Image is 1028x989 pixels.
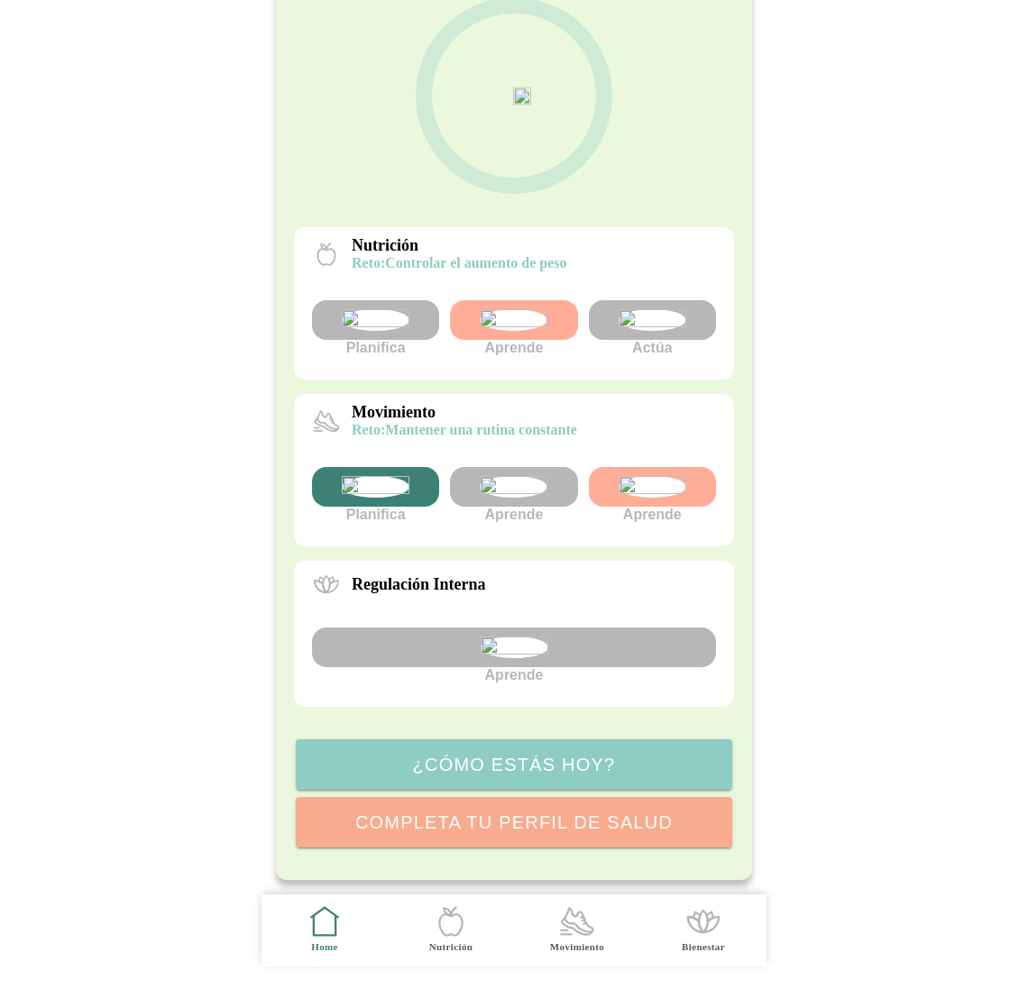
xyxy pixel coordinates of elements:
ion-label: Bienestar [682,940,725,954]
div: Aprende [450,467,577,523]
span: reto: [352,422,385,437]
p: Regulación Interna [352,575,486,594]
div: Actúa [589,300,716,356]
ion-button: ¿Cómo estás hoy? [296,739,732,790]
div: Planifica [312,300,439,356]
div: Planifica [312,467,439,523]
ion-label: Home [311,940,338,954]
div: Aprende [450,300,577,356]
span: reto: [352,255,385,270]
ion-button: Completa tu perfil de salud [296,797,732,847]
div: Aprende [312,627,716,683]
p: Mantener una rutina constante [352,422,577,438]
ion-label: Movimiento [550,940,604,954]
p: Nutrición [352,236,567,255]
p: Controlar el aumento de peso [352,255,567,271]
div: Aprende [589,467,716,523]
p: Movimiento [352,403,577,422]
ion-label: Nutrición [429,940,473,954]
